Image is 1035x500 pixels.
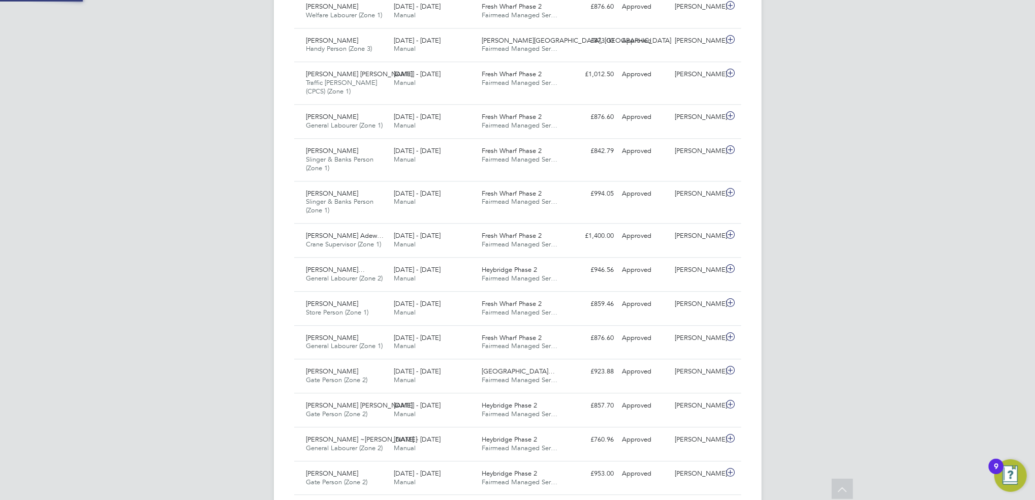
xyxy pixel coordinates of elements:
span: [DATE] - [DATE] [394,70,441,78]
span: Manual [394,308,416,317]
span: [DATE] - [DATE] [394,2,441,11]
span: [DATE] - [DATE] [394,469,441,478]
span: Manual [394,44,416,53]
div: [PERSON_NAME] [671,66,724,83]
div: £857.70 [566,397,618,414]
button: Open Resource Center, 9 new notifications [994,459,1027,492]
span: Manual [394,197,416,206]
span: Manual [394,240,416,248]
div: [PERSON_NAME] [671,431,724,448]
div: [PERSON_NAME] [671,363,724,380]
span: [DATE] - [DATE] [394,299,441,308]
span: Slinger & Banks Person (Zone 1) [306,155,374,172]
span: Manual [394,274,416,283]
span: Heybridge Phase 2 [482,401,537,410]
div: Approved [618,228,671,244]
div: [PERSON_NAME] [671,185,724,202]
span: Fairmead Managed Ser… [482,478,557,486]
span: Fairmead Managed Ser… [482,308,557,317]
span: [PERSON_NAME]… [306,265,365,274]
div: Approved [618,397,671,414]
span: Fairmead Managed Ser… [482,197,557,206]
div: £842.79 [566,143,618,160]
span: [PERSON_NAME] [306,469,359,478]
span: [DATE] - [DATE] [394,265,441,274]
div: £953.00 [566,465,618,482]
div: £859.46 [566,296,618,312]
span: [PERSON_NAME] [306,146,359,155]
span: Fresh Wharf Phase 2 [482,2,542,11]
div: £923.88 [566,363,618,380]
span: Fairmead Managed Ser… [482,11,557,19]
span: Fresh Wharf Phase 2 [482,333,542,342]
span: Fresh Wharf Phase 2 [482,231,542,240]
span: Heybridge Phase 2 [482,435,537,444]
span: Gate Person (Zone 2) [306,410,368,418]
div: [PERSON_NAME] [671,33,724,49]
span: [PERSON_NAME] [PERSON_NAME] [306,401,413,410]
span: [PERSON_NAME] ~[PERSON_NAME] [306,435,418,444]
span: General Labourer (Zone 2) [306,444,383,452]
span: Manual [394,478,416,486]
span: Manual [394,341,416,350]
span: Fresh Wharf Phase 2 [482,70,542,78]
span: General Labourer (Zone 2) [306,274,383,283]
span: [DATE] - [DATE] [394,435,441,444]
span: Fairmead Managed Ser… [482,78,557,87]
span: [PERSON_NAME][GEOGRAPHIC_DATA], [GEOGRAPHIC_DATA] [482,36,671,45]
span: Manual [394,11,416,19]
span: Fairmead Managed Ser… [482,410,557,418]
span: Heybridge Phase 2 [482,469,537,478]
div: £1,012.50 [566,66,618,83]
span: [PERSON_NAME] [306,36,359,45]
div: [PERSON_NAME] [671,143,724,160]
span: Gate Person (Zone 2) [306,478,368,486]
span: [PERSON_NAME] [306,299,359,308]
span: Manual [394,376,416,384]
span: Manual [394,121,416,130]
span: [DATE] - [DATE] [394,146,441,155]
span: Fresh Wharf Phase 2 [482,112,542,121]
span: Traffic [PERSON_NAME] (CPCS) (Zone 1) [306,78,378,96]
div: Approved [618,33,671,49]
div: [PERSON_NAME] [671,465,724,482]
span: Welfare Labourer (Zone 1) [306,11,383,19]
span: Gate Person (Zone 2) [306,376,368,384]
span: Fairmead Managed Ser… [482,155,557,164]
div: £873.00 [566,33,618,49]
div: [PERSON_NAME] [671,397,724,414]
div: Approved [618,185,671,202]
span: Fairmead Managed Ser… [482,240,557,248]
span: [DATE] - [DATE] [394,189,441,198]
span: [PERSON_NAME] [306,189,359,198]
div: [PERSON_NAME] [671,228,724,244]
span: General Labourer (Zone 1) [306,341,383,350]
div: £946.56 [566,262,618,278]
span: Fairmead Managed Ser… [482,44,557,53]
span: [GEOGRAPHIC_DATA]… [482,367,555,376]
div: £760.96 [566,431,618,448]
span: Manual [394,155,416,164]
span: Fairmead Managed Ser… [482,444,557,452]
span: Handy Person (Zone 3) [306,44,372,53]
span: [PERSON_NAME] [306,333,359,342]
span: [DATE] - [DATE] [394,367,441,376]
div: [PERSON_NAME] [671,330,724,347]
span: Manual [394,78,416,87]
div: Approved [618,330,671,347]
span: Manual [394,444,416,452]
span: Fairmead Managed Ser… [482,121,557,130]
span: [DATE] - [DATE] [394,333,441,342]
div: £876.60 [566,330,618,347]
div: Approved [618,143,671,160]
div: [PERSON_NAME] [671,262,724,278]
div: [PERSON_NAME] [671,109,724,126]
span: Fairmead Managed Ser… [482,376,557,384]
div: Approved [618,431,671,448]
span: [DATE] - [DATE] [394,401,441,410]
div: £876.60 [566,109,618,126]
div: Approved [618,66,671,83]
span: Fresh Wharf Phase 2 [482,146,542,155]
div: Approved [618,296,671,312]
div: Approved [618,262,671,278]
